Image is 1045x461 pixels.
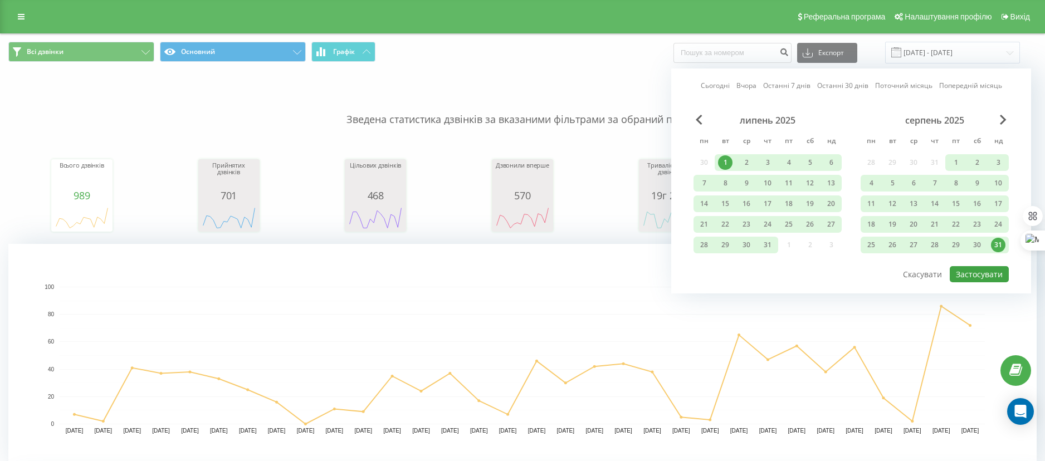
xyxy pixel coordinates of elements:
[991,217,1005,232] div: 24
[311,42,375,62] button: Графік
[861,175,882,192] div: пн 4 серп 2025 р.
[696,134,712,150] abbr: понеділок
[694,216,715,233] div: пн 21 лип 2025 р.
[864,197,878,211] div: 11
[268,428,286,434] text: [DATE]
[991,197,1005,211] div: 17
[903,175,924,192] div: ср 6 серп 2025 р.
[778,216,799,233] div: пт 25 лип 2025 р.
[788,428,806,434] text: [DATE]
[1000,115,1007,125] span: Next Month
[739,197,754,211] div: 16
[48,311,55,317] text: 80
[701,428,719,434] text: [DATE]
[1010,12,1030,21] span: Вихід
[966,154,988,171] div: сб 2 серп 2025 р.
[673,43,792,63] input: Пошук за номером
[948,134,964,150] abbr: п’ятниця
[672,428,690,434] text: [DATE]
[54,162,110,190] div: Всього дзвінків
[970,176,984,190] div: 9
[864,176,878,190] div: 4
[739,155,754,170] div: 2
[950,266,1009,282] button: Застосувати
[95,428,113,434] text: [DATE]
[739,176,754,190] div: 9
[778,195,799,212] div: пт 18 лип 2025 р.
[905,12,992,21] span: Налаштування профілю
[875,80,932,91] a: Поточний місяць
[875,428,892,434] text: [DATE]
[499,428,517,434] text: [DATE]
[823,134,839,150] abbr: неділя
[739,238,754,252] div: 30
[949,176,963,190] div: 8
[642,190,697,201] div: 19г 28м
[348,162,403,190] div: Цільових дзвінків
[412,428,430,434] text: [DATE]
[949,155,963,170] div: 1
[694,195,715,212] div: пн 14 лип 2025 р.
[160,42,306,62] button: Основний
[882,195,903,212] div: вт 12 серп 2025 р.
[736,237,757,253] div: ср 30 лип 2025 р.
[803,176,817,190] div: 12
[927,238,942,252] div: 28
[470,428,488,434] text: [DATE]
[906,197,921,211] div: 13
[759,134,776,150] abbr: четвер
[715,237,736,253] div: вт 29 лип 2025 р.
[760,155,775,170] div: 3
[696,115,702,125] span: Previous Month
[45,284,54,290] text: 100
[824,176,838,190] div: 13
[970,155,984,170] div: 2
[924,175,945,192] div: чт 7 серп 2025 р.
[864,238,878,252] div: 25
[736,80,756,91] a: Вчора
[988,154,1009,171] div: нд 3 серп 2025 р.
[642,201,697,234] div: A chart.
[181,428,199,434] text: [DATE]
[760,197,775,211] div: 17
[54,190,110,201] div: 989
[48,339,55,345] text: 60
[803,197,817,211] div: 19
[882,216,903,233] div: вт 19 серп 2025 р.
[897,266,948,282] button: Скасувати
[884,134,901,150] abbr: вівторок
[152,428,170,434] text: [DATE]
[718,238,733,252] div: 29
[797,43,857,63] button: Експорт
[27,47,64,56] span: Всі дзвінки
[763,80,810,91] a: Останні 7 днів
[821,195,842,212] div: нд 20 лип 2025 р.
[8,42,154,62] button: Всі дзвінки
[701,80,730,91] a: Сьогодні
[495,190,550,201] div: 570
[348,201,403,234] svg: A chart.
[817,80,868,91] a: Останні 30 днів
[988,195,1009,212] div: нд 17 серп 2025 р.
[906,217,921,232] div: 20
[966,216,988,233] div: сб 23 серп 2025 р.
[861,216,882,233] div: пн 18 серп 2025 р.
[864,217,878,232] div: 18
[778,175,799,192] div: пт 11 лип 2025 р.
[718,176,733,190] div: 8
[715,195,736,212] div: вт 15 лип 2025 р.
[970,217,984,232] div: 23
[782,217,796,232] div: 25
[824,197,838,211] div: 20
[782,176,796,190] div: 11
[757,154,778,171] div: чт 3 лип 2025 р.
[736,216,757,233] div: ср 23 лип 2025 р.
[718,155,733,170] div: 1
[949,238,963,252] div: 29
[961,428,979,434] text: [DATE]
[201,201,257,234] div: A chart.
[757,195,778,212] div: чт 17 лип 2025 р.
[782,197,796,211] div: 18
[528,428,546,434] text: [DATE]
[333,48,355,56] span: Графік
